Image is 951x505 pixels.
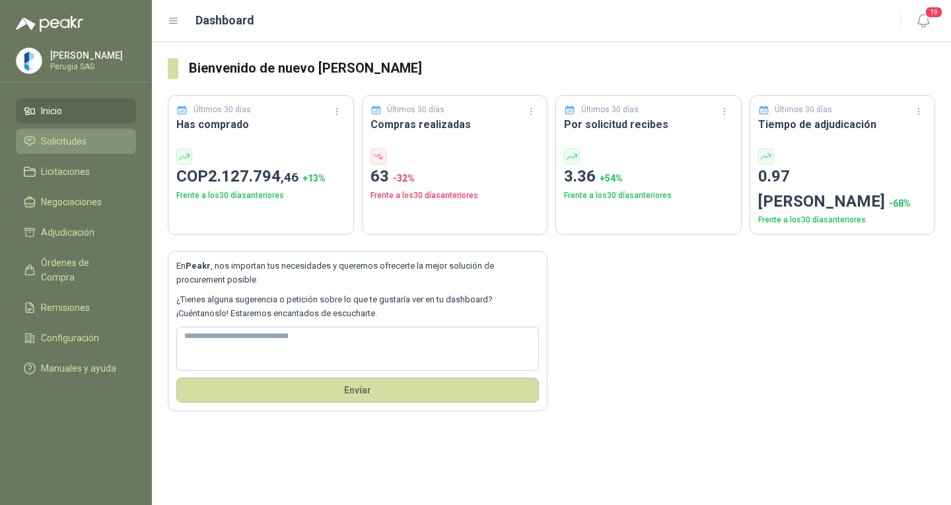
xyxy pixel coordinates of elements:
[370,189,540,202] p: Frente a los 30 días anteriores
[17,48,42,73] img: Company Logo
[41,104,62,118] span: Inicio
[581,104,639,116] p: Últimos 30 días
[16,325,136,351] a: Configuración
[176,259,539,286] p: En , nos importan tus necesidades y queremos ofrecerte la mejor solución de procurement posible.
[176,164,345,189] p: COP
[41,361,116,376] span: Manuales y ayuda
[387,104,444,116] p: Últimos 30 días
[758,164,927,214] p: 0.97 [PERSON_NAME]
[16,159,136,184] a: Licitaciones
[758,116,927,133] h3: Tiempo de adjudicación
[41,134,87,149] span: Solicitudes
[41,255,123,285] span: Órdenes de Compra
[564,164,733,189] p: 3.36
[911,9,935,33] button: 19
[41,225,94,240] span: Adjudicación
[393,173,415,184] span: -32 %
[195,11,254,30] h1: Dashboard
[189,58,935,79] h3: Bienvenido de nuevo [PERSON_NAME]
[302,173,326,184] span: + 13 %
[41,195,102,209] span: Negociaciones
[176,189,345,202] p: Frente a los 30 días anteriores
[775,104,832,116] p: Últimos 30 días
[186,261,211,271] b: Peakr
[600,173,623,184] span: + 54 %
[16,129,136,154] a: Solicitudes
[16,250,136,290] a: Órdenes de Compra
[176,293,539,320] p: ¿Tienes alguna sugerencia o petición sobre lo que te gustaría ver en tu dashboard? ¡Cuéntanoslo! ...
[50,51,133,60] p: [PERSON_NAME]
[370,164,540,189] p: 63
[16,98,136,123] a: Inicio
[194,104,251,116] p: Últimos 30 días
[925,6,943,18] span: 19
[889,198,911,209] span: -68 %
[176,116,345,133] h3: Has comprado
[564,116,733,133] h3: Por solicitud recibes
[281,170,299,185] span: ,46
[370,116,540,133] h3: Compras realizadas
[564,189,733,202] p: Frente a los 30 días anteriores
[16,16,83,32] img: Logo peakr
[41,300,90,315] span: Remisiones
[758,214,927,226] p: Frente a los 30 días anteriores
[41,331,99,345] span: Configuración
[16,220,136,245] a: Adjudicación
[208,167,299,185] span: 2.127.794
[16,189,136,215] a: Negociaciones
[16,295,136,320] a: Remisiones
[16,356,136,381] a: Manuales y ayuda
[41,164,90,179] span: Licitaciones
[176,378,539,403] button: Envíar
[50,63,133,71] p: Perugia SAS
